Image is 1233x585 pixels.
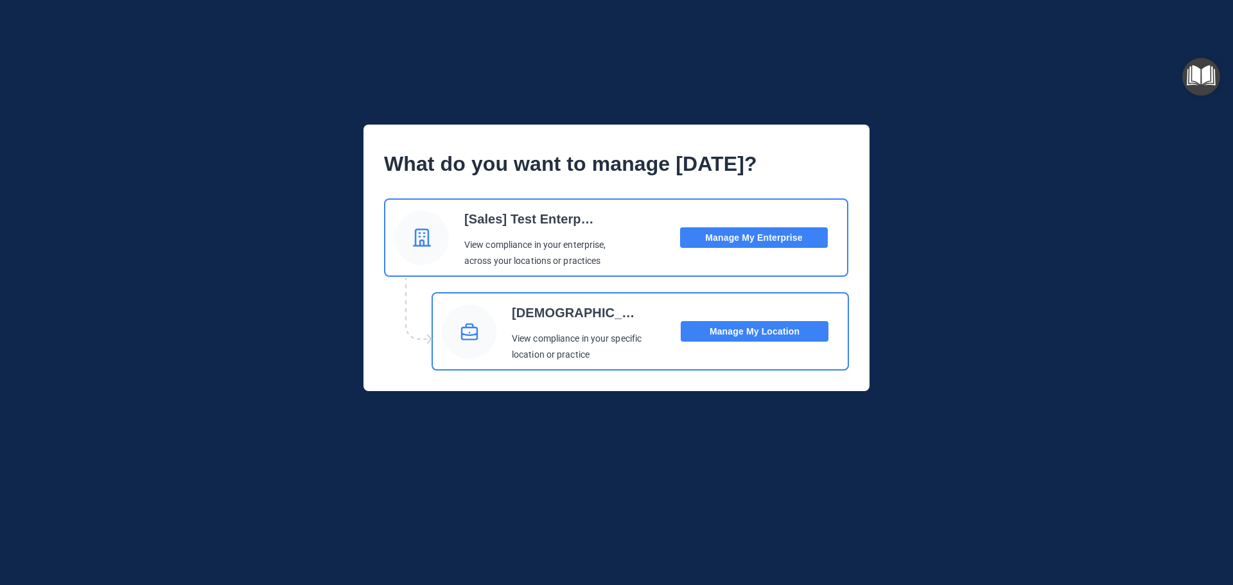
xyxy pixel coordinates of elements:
[512,347,643,363] p: location or practice
[680,227,828,248] button: Manage My Enterprise
[464,237,606,254] p: View compliance in your enterprise,
[512,331,643,347] p: View compliance in your specific
[384,145,849,183] p: What do you want to manage [DATE]?
[1182,58,1220,96] button: Open Resource Center
[681,321,828,342] button: Manage My Location
[512,300,643,326] p: Christian's Test Practice
[464,253,606,270] p: across your locations or practices
[464,206,596,232] p: [Sales] Test Enterprise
